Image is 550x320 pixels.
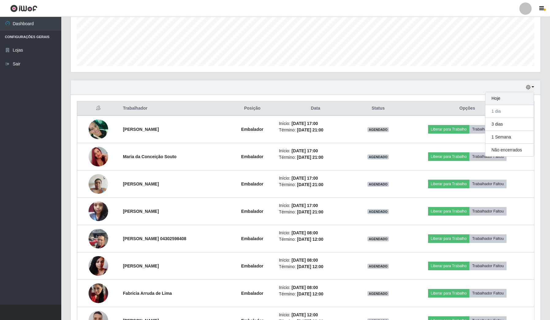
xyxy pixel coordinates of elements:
[241,181,263,186] strong: Embalador
[485,105,534,118] button: 1 dia
[297,291,323,296] time: [DATE] 12:00
[367,236,389,241] span: AGENDADO
[297,237,323,242] time: [DATE] 12:00
[279,120,352,127] li: Início:
[279,257,352,263] li: Início:
[123,209,159,214] strong: [PERSON_NAME]
[367,154,389,159] span: AGENDADO
[279,312,352,318] li: Início:
[469,152,506,161] button: Trabalhador Faltou
[367,182,389,187] span: AGENDADO
[469,234,506,243] button: Trabalhador Faltou
[367,209,389,214] span: AGENDADO
[279,236,352,243] li: Término:
[297,182,323,187] time: [DATE] 21:00
[291,312,318,317] time: [DATE] 12:00
[279,284,352,291] li: Início:
[291,285,318,290] time: [DATE] 08:00
[297,209,323,214] time: [DATE] 21:00
[241,236,263,241] strong: Embalador
[428,180,469,188] button: Liberar para Trabalho
[291,148,318,153] time: [DATE] 17:00
[275,101,356,116] th: Data
[241,154,263,159] strong: Embalador
[123,154,176,159] strong: Maria da Conceição Souto
[229,101,275,116] th: Posição
[123,181,159,186] strong: [PERSON_NAME]
[291,258,318,263] time: [DATE] 08:00
[367,127,389,132] span: AGENDADO
[119,101,229,116] th: Trabalhador
[367,291,389,296] span: AGENDADO
[469,180,506,188] button: Trabalhador Faltou
[428,234,469,243] button: Liberar para Trabalho
[297,155,323,160] time: [DATE] 21:00
[469,262,506,270] button: Trabalhador Faltou
[469,289,506,298] button: Trabalhador Faltou
[279,209,352,215] li: Término:
[279,263,352,270] li: Término:
[428,289,469,298] button: Liberar para Trabalho
[297,264,323,269] time: [DATE] 12:00
[279,175,352,181] li: Início:
[123,236,186,241] strong: [PERSON_NAME] 04302598408
[241,291,263,296] strong: Embalador
[89,253,108,279] img: 1690803599468.jpeg
[485,118,534,131] button: 3 dias
[279,202,352,209] li: Início:
[279,181,352,188] li: Término:
[279,127,352,133] li: Término:
[291,203,318,208] time: [DATE] 17:00
[123,127,159,132] strong: [PERSON_NAME]
[241,127,263,132] strong: Embalador
[367,264,389,269] span: AGENDADO
[279,291,352,297] li: Término:
[428,125,469,134] button: Liberar para Trabalho
[123,263,159,268] strong: [PERSON_NAME]
[89,171,108,197] img: 1731584937097.jpeg
[89,198,108,224] img: 1737943113754.jpeg
[241,209,263,214] strong: Embalador
[291,176,318,181] time: [DATE] 17:00
[241,263,263,268] strong: Embalador
[123,291,172,296] strong: Fabricia Arruda de Lima
[428,207,469,216] button: Liberar para Trabalho
[279,154,352,161] li: Término:
[89,116,108,142] img: 1704083137947.jpeg
[485,92,534,105] button: Hoje
[291,121,318,126] time: [DATE] 17:00
[279,230,352,236] li: Início:
[356,101,400,116] th: Status
[469,125,506,134] button: Trabalhador Faltou
[485,144,534,156] button: Não encerrados
[428,262,469,270] button: Liberar para Trabalho
[89,225,108,252] img: 1710346365517.jpeg
[485,131,534,144] button: 1 Semana
[291,230,318,235] time: [DATE] 08:00
[469,207,506,216] button: Trabalhador Faltou
[428,152,469,161] button: Liberar para Trabalho
[10,5,37,12] img: CoreUI Logo
[89,139,108,174] img: 1746815738665.jpeg
[89,276,108,311] img: 1734129237626.jpeg
[297,127,323,132] time: [DATE] 21:00
[400,101,534,116] th: Opções
[279,148,352,154] li: Início:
